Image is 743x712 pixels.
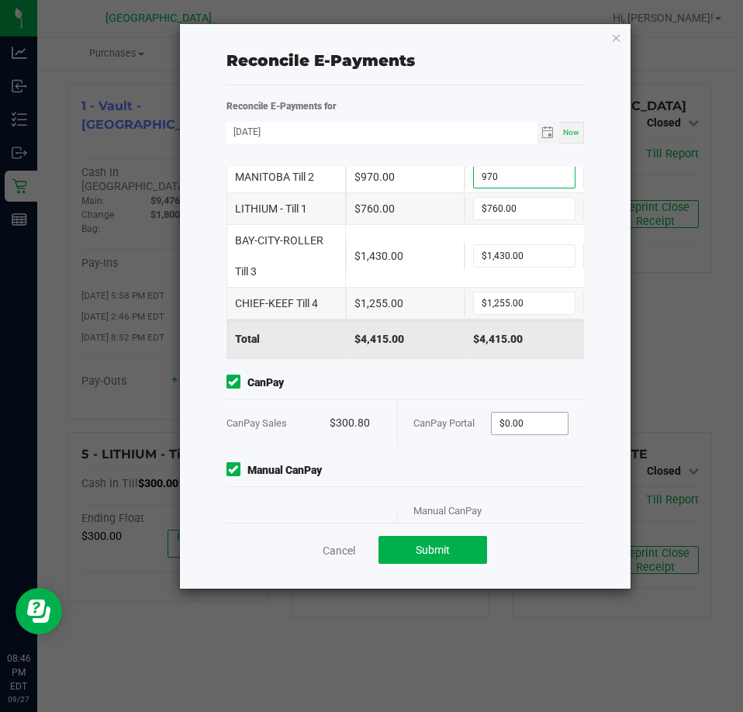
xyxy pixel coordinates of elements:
[346,240,465,271] div: $1,430.00
[16,588,62,634] iframe: Resource center
[226,288,346,319] div: CHIEF-KEEF Till 4
[416,544,450,556] span: Submit
[226,462,247,479] form-toggle: Include in reconciliation
[346,320,465,358] div: $4,415.00
[537,122,560,143] span: Toggle calendar
[323,543,355,558] a: Cancel
[247,375,284,391] strong: CanPay
[330,511,382,558] div: $474.80
[465,320,584,358] div: $4,415.00
[226,49,585,72] div: Reconcile E-Payments
[413,505,482,564] span: Manual CanPay Portal
[247,462,322,479] strong: Manual CanPay
[226,193,346,224] div: LITHIUM - Till 1
[378,536,487,564] button: Submit
[226,417,287,429] span: CanPay Sales
[226,320,346,358] div: Total
[226,375,247,391] form-toggle: Include in reconciliation
[330,399,382,447] div: $300.80
[346,193,465,224] div: $760.00
[226,122,537,141] input: Date
[563,128,579,137] span: Now
[226,161,346,192] div: MANITOBA Till 2
[346,161,465,192] div: $970.00
[413,417,475,429] span: CanPay Portal
[226,225,346,287] div: BAY-CITY-ROLLER Till 3
[346,288,465,319] div: $1,255.00
[226,101,337,112] strong: Reconcile E-Payments for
